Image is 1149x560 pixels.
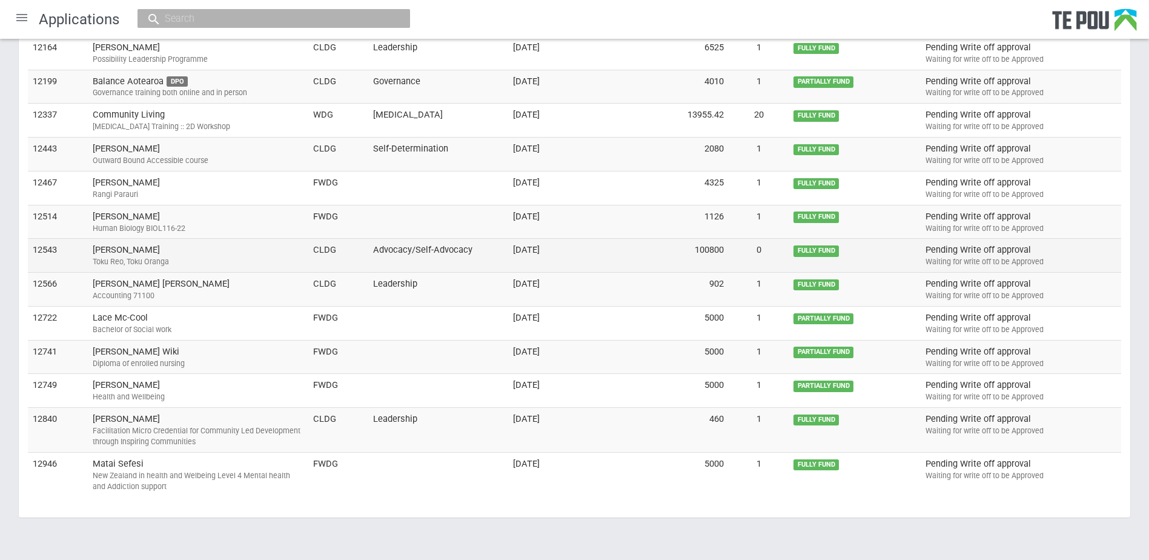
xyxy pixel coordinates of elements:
div: Facilitation Micro Credential for Community Led Development through Inspiring Communities [93,425,303,447]
td: FWDG [308,452,368,496]
td: 12840 [28,408,88,453]
td: 4010 [609,70,729,104]
td: [PERSON_NAME] [88,171,308,205]
td: 12749 [28,374,88,408]
td: [DATE] [508,138,608,172]
td: 20 [729,104,789,138]
td: Advocacy/Self-Advocacy [368,239,508,273]
td: CLDG [308,408,368,453]
td: 100800 [609,239,729,273]
td: [DATE] [508,36,608,70]
td: [DATE] [508,104,608,138]
span: FULLY FUND [793,110,839,121]
div: Diploma of enrolled nursing [93,358,303,369]
td: Pending Write off approval [921,138,1121,172]
td: [DATE] [508,340,608,374]
div: Rangi Parauri [93,189,303,200]
td: 12543 [28,239,88,273]
td: FWDG [308,205,368,239]
td: Leadership [368,273,508,307]
td: 12337 [28,104,88,138]
td: 1 [729,70,789,104]
td: 12946 [28,452,88,496]
td: 12566 [28,273,88,307]
td: [PERSON_NAME] [PERSON_NAME] [88,273,308,307]
span: FULLY FUND [793,245,839,256]
td: Pending Write off approval [921,408,1121,453]
div: Waiting for write off to be Approved [925,54,1116,65]
span: PARTIALLY FUND [793,347,853,358]
div: Health and Wellbeing [93,392,303,402]
td: 5000 [609,306,729,340]
span: FULLY FUND [793,178,839,189]
td: 12443 [28,138,88,172]
td: Leadership [368,36,508,70]
td: [DATE] [508,306,608,340]
td: Pending Write off approval [921,104,1121,138]
span: FULLY FUND [793,279,839,290]
td: 2080 [609,138,729,172]
td: 1 [729,36,789,70]
td: [PERSON_NAME] [88,36,308,70]
td: Self-Determination [368,138,508,172]
td: 6525 [609,36,729,70]
td: 1 [729,452,789,496]
td: 0 [729,239,789,273]
div: Human Biology BIOL116-22 [93,223,303,234]
input: Search [161,12,374,25]
td: Pending Write off approval [921,36,1121,70]
td: [DATE] [508,408,608,453]
td: CLDG [308,138,368,172]
td: Pending Write off approval [921,205,1121,239]
td: 12722 [28,306,88,340]
div: Possibility Leadership Programme [93,54,303,65]
div: Toku Reo, Toku Oranga [93,256,303,267]
td: WDG [308,104,368,138]
td: 4325 [609,171,729,205]
td: [DATE] [508,205,608,239]
td: [DATE] [508,171,608,205]
td: 902 [609,273,729,307]
td: [DATE] [508,273,608,307]
td: Pending Write off approval [921,340,1121,374]
td: 13955.42 [609,104,729,138]
td: Pending Write off approval [921,239,1121,273]
td: Balance Aotearoa [88,70,308,104]
div: [MEDICAL_DATA] Training :: 2D Workshop [93,121,303,132]
span: FULLY FUND [793,459,839,470]
td: CLDG [308,273,368,307]
td: [PERSON_NAME] [88,138,308,172]
span: FULLY FUND [793,415,839,425]
td: 1 [729,340,789,374]
td: CLDG [308,36,368,70]
td: Matai Sefesi [88,452,308,496]
td: [DATE] [508,452,608,496]
td: Leadership [368,408,508,453]
td: Pending Write off approval [921,171,1121,205]
td: 1126 [609,205,729,239]
td: 460 [609,408,729,453]
div: Waiting for write off to be Approved [925,155,1116,166]
td: 1 [729,205,789,239]
td: 1 [729,306,789,340]
td: [DATE] [508,70,608,104]
td: 12467 [28,171,88,205]
div: Bachelor of Social work [93,324,303,335]
td: 1 [729,273,789,307]
span: FULLY FUND [793,144,839,155]
td: Governance [368,70,508,104]
td: [MEDICAL_DATA] [368,104,508,138]
span: DPO [167,76,188,86]
div: Waiting for write off to be Approved [925,425,1116,436]
td: 12741 [28,340,88,374]
td: 1 [729,374,789,408]
div: Waiting for write off to be Approved [925,470,1116,481]
td: 5000 [609,452,729,496]
div: Outward Bound Accessible course [93,155,303,166]
td: [PERSON_NAME] [88,239,308,273]
div: Waiting for write off to be Approved [925,324,1116,335]
div: Waiting for write off to be Approved [925,121,1116,132]
div: Waiting for write off to be Approved [925,223,1116,234]
td: FWDG [308,171,368,205]
td: Pending Write off approval [921,273,1121,307]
